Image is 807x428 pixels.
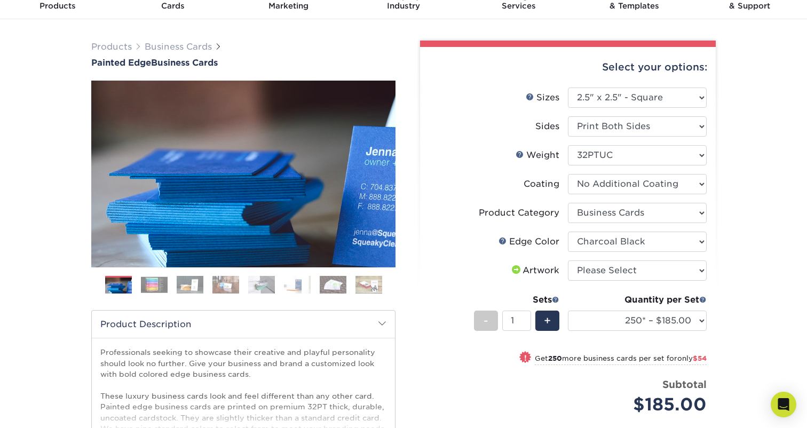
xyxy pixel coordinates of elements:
[284,275,311,294] img: Business Cards 06
[693,354,707,362] span: $54
[320,275,346,294] img: Business Cards 07
[91,58,151,68] span: Painted Edge
[91,22,395,326] img: Painted Edge 01
[355,275,382,294] img: Business Cards 08
[429,47,707,88] div: Select your options:
[145,42,212,52] a: Business Cards
[576,392,707,417] div: $185.00
[677,354,707,362] span: only
[474,294,559,306] div: Sets
[479,207,559,219] div: Product Category
[510,264,559,277] div: Artwork
[771,392,796,417] div: Open Intercom Messenger
[535,120,559,133] div: Sides
[141,276,168,293] img: Business Cards 02
[91,42,132,52] a: Products
[548,354,562,362] strong: 250
[499,235,559,248] div: Edge Color
[484,313,488,329] span: -
[105,272,132,299] img: Business Cards 01
[91,58,395,68] a: Painted EdgeBusiness Cards
[544,313,551,329] span: +
[568,294,707,306] div: Quantity per Set
[524,178,559,191] div: Coating
[177,275,203,294] img: Business Cards 03
[248,275,275,294] img: Business Cards 05
[91,58,395,68] h1: Business Cards
[516,149,559,162] div: Weight
[212,275,239,294] img: Business Cards 04
[526,91,559,104] div: Sizes
[524,352,527,363] span: !
[535,354,707,365] small: Get more business cards per set for
[92,311,395,338] h2: Product Description
[662,378,707,390] strong: Subtotal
